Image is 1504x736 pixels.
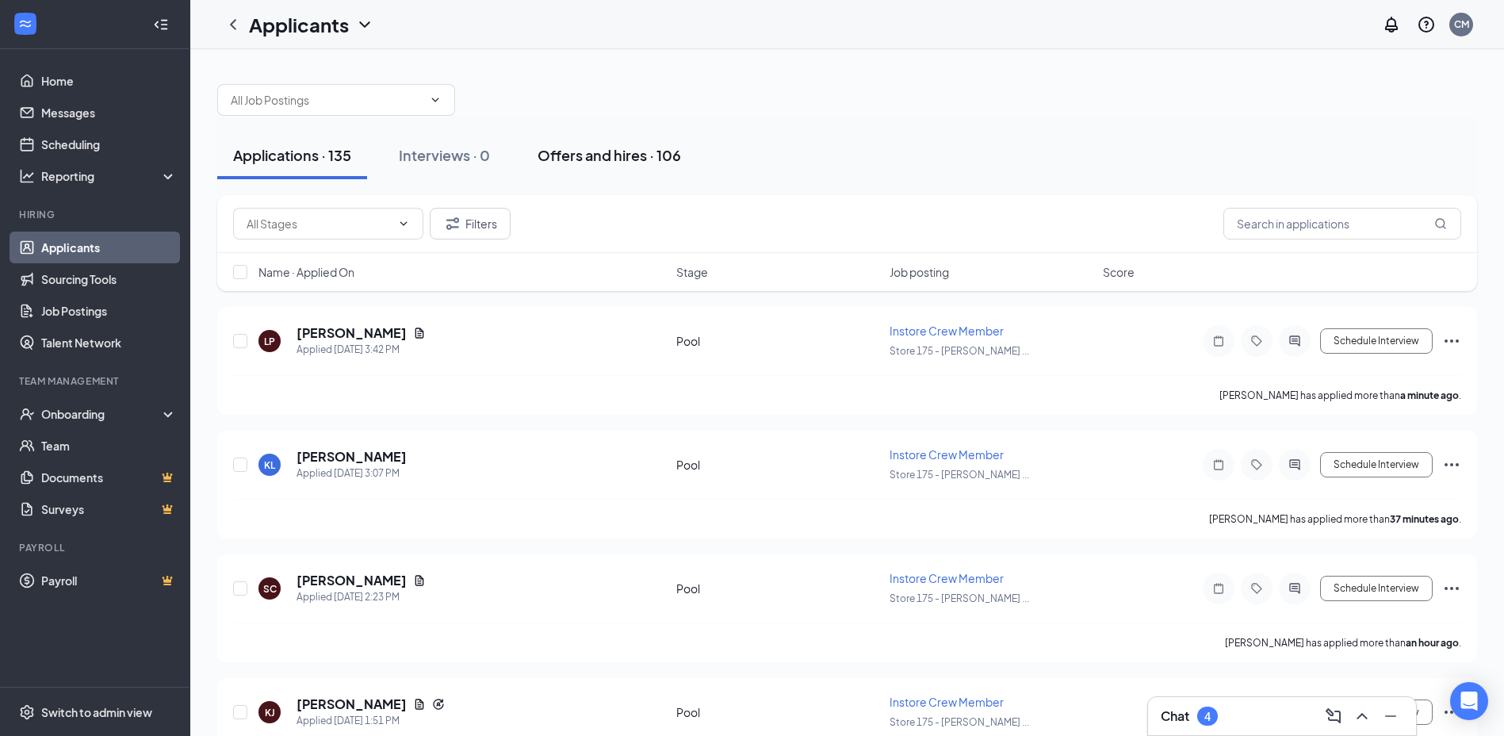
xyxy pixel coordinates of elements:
[413,574,426,587] svg: Document
[538,145,681,165] div: Offers and hires · 106
[297,448,407,466] h5: [PERSON_NAME]
[890,716,1029,728] span: Store 175 - [PERSON_NAME] ...
[1353,707,1372,726] svg: ChevronUp
[41,493,177,525] a: SurveysCrown
[1390,513,1459,525] b: 37 minutes ago
[1442,455,1461,474] svg: Ellipses
[264,335,275,348] div: LP
[297,696,407,713] h5: [PERSON_NAME]
[1406,637,1459,649] b: an hour ago
[1209,458,1228,471] svg: Note
[890,345,1029,357] span: Store 175 - [PERSON_NAME] ...
[1103,264,1135,280] span: Score
[41,128,177,160] a: Scheduling
[443,214,462,233] svg: Filter
[41,327,177,358] a: Talent Network
[19,704,35,720] svg: Settings
[1382,15,1401,34] svg: Notifications
[890,469,1029,481] span: Store 175 - [PERSON_NAME] ...
[41,406,163,422] div: Onboarding
[297,589,426,605] div: Applied [DATE] 2:23 PM
[297,466,407,481] div: Applied [DATE] 3:07 PM
[1378,703,1403,729] button: Minimize
[1209,335,1228,347] svg: Note
[676,333,880,349] div: Pool
[1204,710,1211,723] div: 4
[1285,458,1304,471] svg: ActiveChat
[1161,707,1189,725] h3: Chat
[1219,389,1461,402] p: [PERSON_NAME] has applied more than .
[258,264,354,280] span: Name · Applied On
[231,91,423,109] input: All Job Postings
[399,145,490,165] div: Interviews · 0
[676,581,880,596] div: Pool
[1285,335,1304,347] svg: ActiveChat
[676,264,708,280] span: Stage
[1320,576,1433,601] button: Schedule Interview
[1320,452,1433,477] button: Schedule Interview
[1454,17,1469,31] div: CM
[297,572,407,589] h5: [PERSON_NAME]
[676,457,880,473] div: Pool
[41,430,177,462] a: Team
[1247,458,1266,471] svg: Tag
[890,592,1029,604] span: Store 175 - [PERSON_NAME] ...
[41,263,177,295] a: Sourcing Tools
[413,327,426,339] svg: Document
[1247,335,1266,347] svg: Tag
[890,264,949,280] span: Job posting
[41,232,177,263] a: Applicants
[1417,15,1436,34] svg: QuestionInfo
[19,208,174,221] div: Hiring
[432,698,445,711] svg: Reapply
[247,215,391,232] input: All Stages
[1434,217,1447,230] svg: MagnifyingGlass
[1442,332,1461,351] svg: Ellipses
[264,458,275,472] div: KL
[17,16,33,32] svg: WorkstreamLogo
[1349,703,1375,729] button: ChevronUp
[41,97,177,128] a: Messages
[1450,682,1488,720] div: Open Intercom Messenger
[19,541,174,554] div: Payroll
[429,94,442,106] svg: ChevronDown
[676,704,880,720] div: Pool
[1381,707,1400,726] svg: Minimize
[890,571,1004,585] span: Instore Crew Member
[1209,582,1228,595] svg: Note
[1223,208,1461,240] input: Search in applications
[19,406,35,422] svg: UserCheck
[297,324,407,342] h5: [PERSON_NAME]
[265,706,275,719] div: KJ
[1442,579,1461,598] svg: Ellipses
[1442,703,1461,722] svg: Ellipses
[890,324,1004,338] span: Instore Crew Member
[297,713,445,729] div: Applied [DATE] 1:51 PM
[1225,636,1461,650] p: [PERSON_NAME] has applied more than .
[1209,512,1461,526] p: [PERSON_NAME] has applied more than .
[41,295,177,327] a: Job Postings
[397,217,410,230] svg: ChevronDown
[41,65,177,97] a: Home
[41,565,177,596] a: PayrollCrown
[41,168,178,184] div: Reporting
[1247,582,1266,595] svg: Tag
[1285,582,1304,595] svg: ActiveChat
[890,447,1004,462] span: Instore Crew Member
[1400,389,1459,401] b: a minute ago
[413,698,426,711] svg: Document
[224,15,243,34] svg: ChevronLeft
[41,704,152,720] div: Switch to admin view
[297,342,426,358] div: Applied [DATE] 3:42 PM
[19,168,35,184] svg: Analysis
[249,11,349,38] h1: Applicants
[153,17,169,33] svg: Collapse
[19,374,174,388] div: Team Management
[233,145,351,165] div: Applications · 135
[263,582,277,596] div: SC
[41,462,177,493] a: DocumentsCrown
[1320,328,1433,354] button: Schedule Interview
[1321,703,1346,729] button: ComposeMessage
[890,695,1004,709] span: Instore Crew Member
